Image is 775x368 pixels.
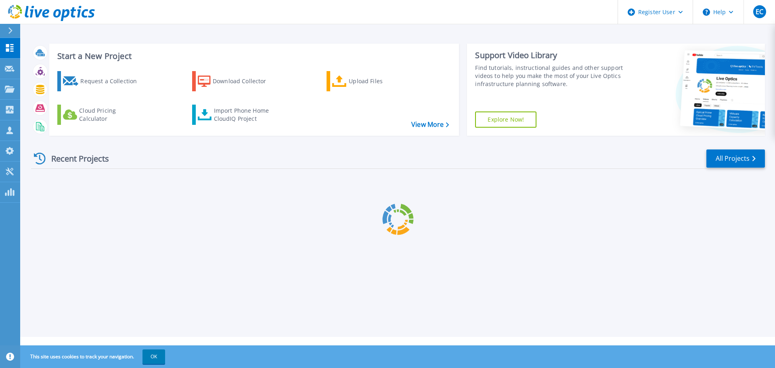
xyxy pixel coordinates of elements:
[192,71,282,91] a: Download Collector
[57,52,449,61] h3: Start a New Project
[475,111,536,128] a: Explore Now!
[475,50,627,61] div: Support Video Library
[756,8,763,15] span: EC
[213,73,277,89] div: Download Collector
[57,105,147,125] a: Cloud Pricing Calculator
[214,107,277,123] div: Import Phone Home CloudIQ Project
[22,349,165,364] span: This site uses cookies to track your navigation.
[327,71,417,91] a: Upload Files
[475,64,627,88] div: Find tutorials, instructional guides and other support videos to help you make the most of your L...
[57,71,147,91] a: Request a Collection
[411,121,449,128] a: View More
[80,73,145,89] div: Request a Collection
[349,73,413,89] div: Upload Files
[706,149,765,168] a: All Projects
[79,107,144,123] div: Cloud Pricing Calculator
[142,349,165,364] button: OK
[31,149,120,168] div: Recent Projects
